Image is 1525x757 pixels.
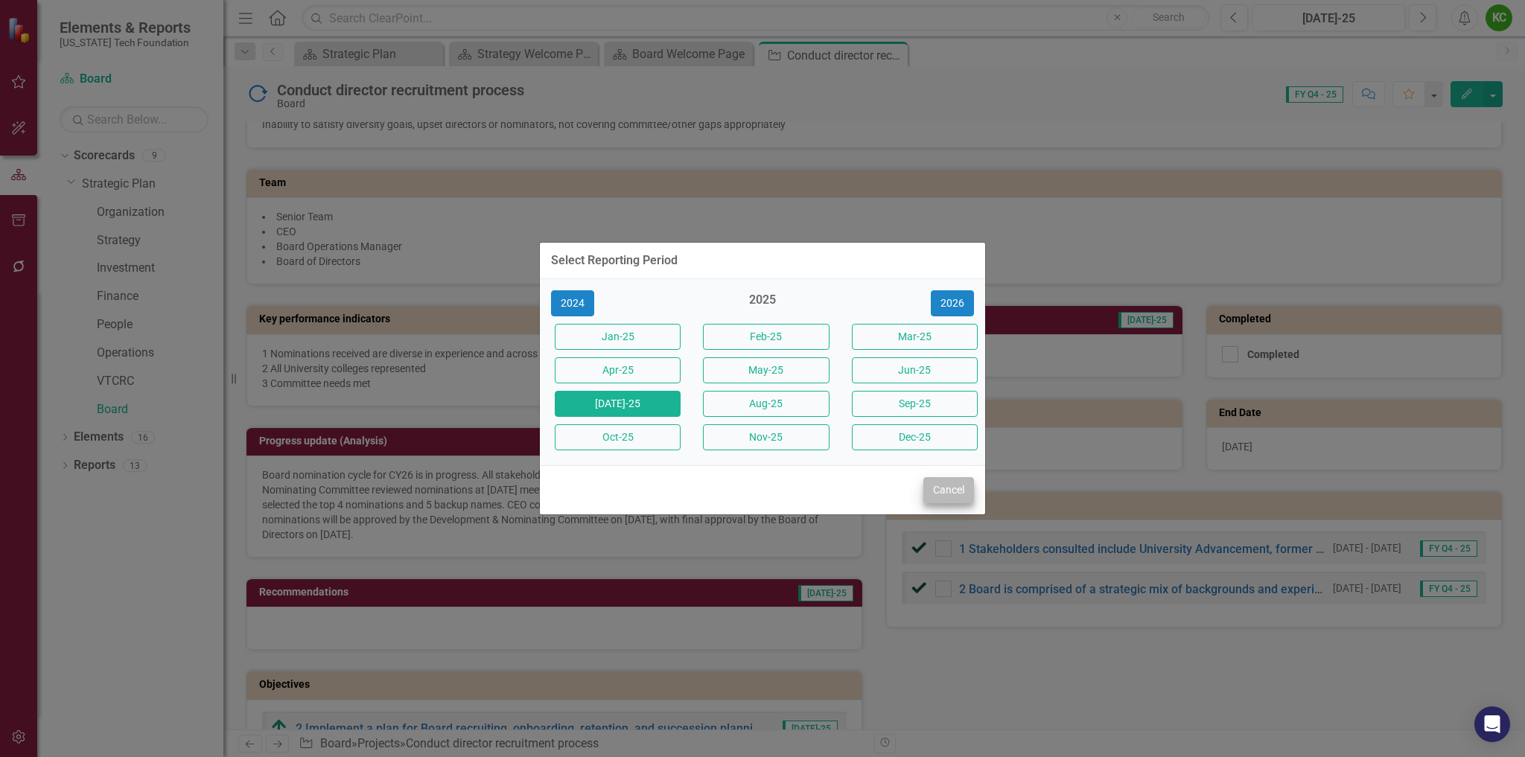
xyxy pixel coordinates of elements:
button: Cancel [923,477,974,503]
button: Nov-25 [703,424,829,450]
button: Dec-25 [852,424,978,450]
button: Jun-25 [852,357,978,383]
div: Select Reporting Period [551,254,678,267]
button: Sep-25 [852,391,978,417]
button: Aug-25 [703,391,829,417]
button: Apr-25 [555,357,681,383]
button: May-25 [703,357,829,383]
button: Jan-25 [555,324,681,350]
button: Feb-25 [703,324,829,350]
button: [DATE]-25 [555,391,681,417]
div: 2025 [699,292,825,316]
button: Oct-25 [555,424,681,450]
button: 2026 [931,290,974,316]
button: Mar-25 [852,324,978,350]
button: 2024 [551,290,594,316]
div: Open Intercom Messenger [1474,706,1510,742]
